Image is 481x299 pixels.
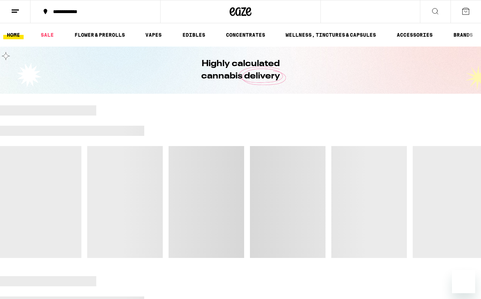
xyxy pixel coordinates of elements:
a: HOME [3,31,24,39]
a: FLOWER & PREROLLS [71,31,129,39]
a: ACCESSORIES [393,31,436,39]
a: CONCENTRATES [222,31,269,39]
a: BRANDS [450,31,477,39]
a: WELLNESS, TINCTURES & CAPSULES [282,31,380,39]
a: EDIBLES [179,31,209,39]
a: VAPES [142,31,165,39]
h1: Highly calculated cannabis delivery [181,58,300,82]
iframe: Button to launch messaging window [452,270,475,293]
a: SALE [37,31,57,39]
